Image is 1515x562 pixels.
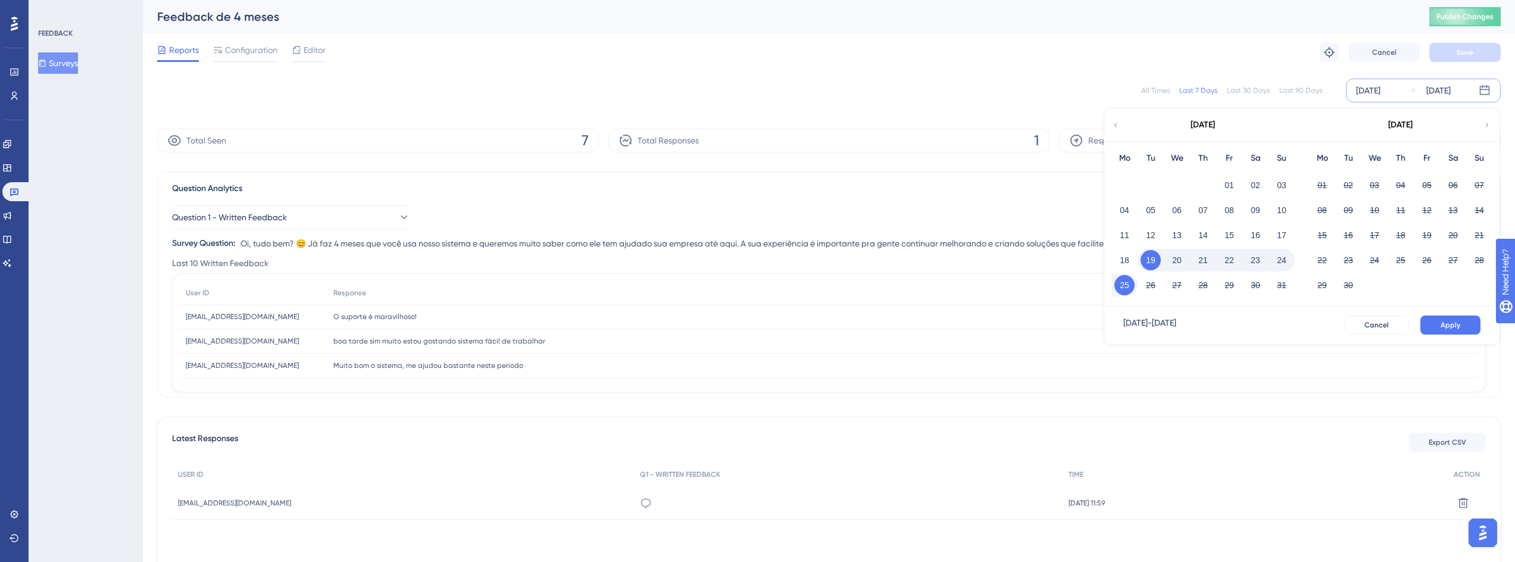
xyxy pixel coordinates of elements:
button: 01 [1219,175,1239,195]
button: 30 [1245,275,1266,295]
button: 04 [1391,175,1411,195]
button: 22 [1312,250,1332,270]
button: 24 [1364,250,1385,270]
button: 02 [1245,175,1266,195]
div: We [1361,151,1388,166]
button: 07 [1469,175,1489,195]
button: 18 [1114,250,1135,270]
span: ACTION [1454,470,1480,479]
div: We [1164,151,1190,166]
button: 15 [1312,225,1332,245]
span: [EMAIL_ADDRESS][DOMAIN_NAME] [186,361,299,370]
span: Apply [1441,320,1460,330]
span: [EMAIL_ADDRESS][DOMAIN_NAME] [178,498,291,508]
span: Response [333,288,366,298]
button: 29 [1219,275,1239,295]
button: 23 [1338,250,1358,270]
button: 09 [1245,200,1266,220]
div: FEEDBACK [38,29,73,38]
button: 12 [1141,225,1161,245]
button: 09 [1338,200,1358,220]
div: Tu [1335,151,1361,166]
span: User ID [186,288,210,298]
button: 17 [1364,225,1385,245]
div: [DATE] [1191,118,1215,132]
div: [DATE] [1426,83,1451,98]
div: Survey Question: [172,236,236,251]
div: Fr [1216,151,1242,166]
div: Mo [1111,151,1138,166]
div: Sa [1440,151,1466,166]
button: 01 [1312,175,1332,195]
button: 05 [1417,175,1437,195]
span: [EMAIL_ADDRESS][DOMAIN_NAME] [186,336,299,346]
div: Su [1466,151,1492,166]
iframe: UserGuiding AI Assistant Launcher [1465,515,1501,551]
button: 10 [1272,200,1292,220]
button: 28 [1193,275,1213,295]
button: 13 [1443,200,1463,220]
button: 23 [1245,250,1266,270]
div: All Times [1141,86,1170,95]
span: Question Analytics [172,182,242,196]
button: 13 [1167,225,1187,245]
button: 26 [1417,250,1437,270]
button: 03 [1272,175,1292,195]
button: 19 [1417,225,1437,245]
div: Last 30 Days [1227,86,1270,95]
button: 21 [1193,250,1213,270]
span: 1 [1034,131,1039,150]
button: 28 [1469,250,1489,270]
button: 29 [1312,275,1332,295]
span: Editor [304,43,326,57]
button: 19 [1141,250,1161,270]
button: 02 [1338,175,1358,195]
span: TIME [1069,470,1083,479]
button: 31 [1272,275,1292,295]
span: Response Rate [1088,133,1145,148]
span: Configuration [225,43,277,57]
button: Cancel [1348,43,1420,62]
button: 08 [1312,200,1332,220]
div: Mo [1309,151,1335,166]
div: Su [1269,151,1295,166]
div: Th [1190,151,1216,166]
span: Reports [169,43,199,57]
button: 26 [1141,275,1161,295]
button: Apply [1420,316,1480,335]
span: Save [1457,48,1473,57]
button: 12 [1417,200,1437,220]
button: 16 [1245,225,1266,245]
button: Export CSV [1408,433,1486,452]
button: 20 [1443,225,1463,245]
button: 10 [1364,200,1385,220]
button: 25 [1391,250,1411,270]
button: 24 [1272,250,1292,270]
button: 20 [1167,250,1187,270]
div: [DATE] - [DATE] [1123,316,1176,335]
div: Tu [1138,151,1164,166]
span: Q1 - WRITTEN FEEDBACK [640,470,720,479]
span: boa tarde sim muito estou gostando sistema fácil de trabalhar [333,336,545,346]
div: Sa [1242,151,1269,166]
button: 30 [1338,275,1358,295]
button: 15 [1219,225,1239,245]
button: 21 [1469,225,1489,245]
button: 04 [1114,200,1135,220]
button: 03 [1364,175,1385,195]
button: Publish Changes [1429,7,1501,26]
button: 06 [1167,200,1187,220]
span: Need Help? [28,3,74,17]
button: Question 1 - Written Feedback [172,205,410,229]
button: 17 [1272,225,1292,245]
button: 18 [1391,225,1411,245]
button: 22 [1219,250,1239,270]
span: Cancel [1372,48,1397,57]
span: Latest Responses [172,432,238,453]
span: [DATE] 11:59 [1069,498,1105,508]
div: Last 90 Days [1279,86,1322,95]
span: Export CSV [1429,438,1466,447]
div: Feedback de 4 meses [157,8,1400,25]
